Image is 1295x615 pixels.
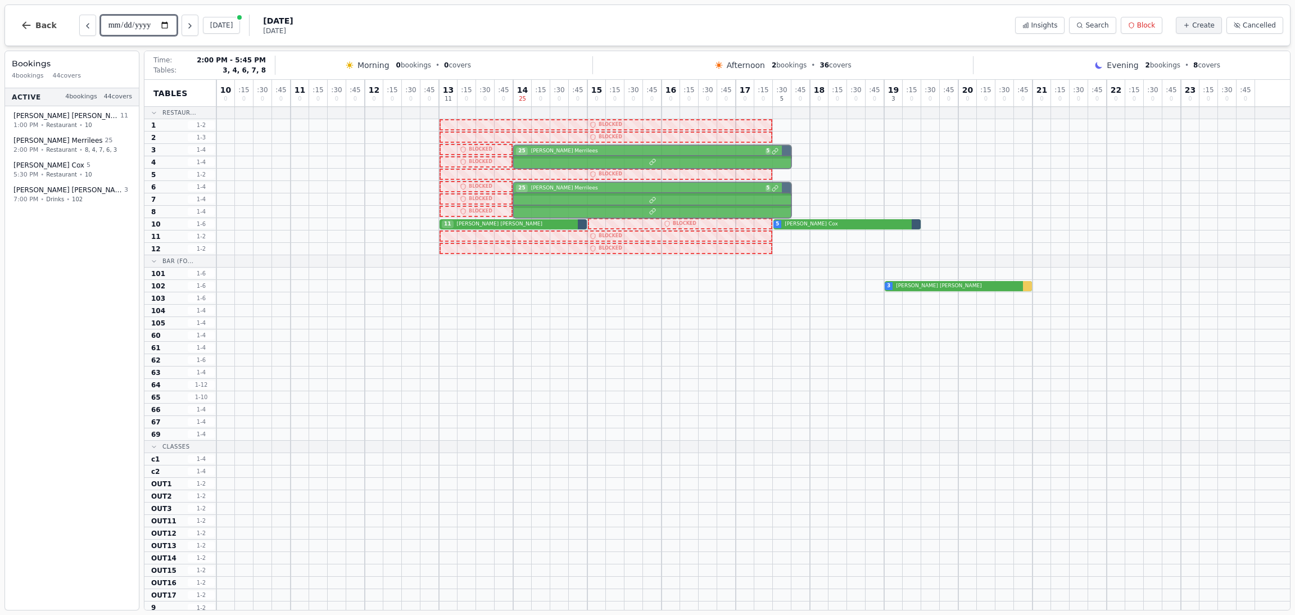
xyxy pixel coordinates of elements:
[819,61,829,69] span: 36
[151,368,161,377] span: 63
[683,87,694,93] span: : 15
[65,92,97,102] span: 4 bookings
[188,517,215,525] span: 1 - 2
[572,87,583,93] span: : 45
[1145,61,1150,69] span: 2
[188,133,215,142] span: 1 - 3
[461,87,472,93] span: : 15
[316,96,320,102] span: 0
[1170,96,1173,102] span: 0
[632,96,635,102] span: 0
[151,381,161,390] span: 64
[162,257,193,265] span: Bar (Fo...
[1107,60,1138,71] span: Evening
[151,492,171,501] span: OUT2
[999,87,1009,93] span: : 30
[391,96,394,102] span: 0
[7,157,137,183] button: [PERSON_NAME] Cox55:30 PM•Restaurant•10
[1003,96,1006,102] span: 0
[702,87,713,93] span: : 30
[943,87,954,93] span: : 45
[151,418,161,427] span: 67
[85,170,92,179] span: 10
[188,504,215,513] span: 1 - 2
[124,186,128,195] span: 3
[687,96,691,102] span: 0
[188,343,215,352] span: 1 - 4
[811,61,815,70] span: •
[85,146,117,154] span: 8, 4, 7, 6, 3
[891,96,895,102] span: 3
[12,92,41,101] span: Active
[396,61,431,70] span: bookings
[13,161,84,170] span: [PERSON_NAME] Cox
[819,61,851,70] span: covers
[46,146,77,154] span: Restaurant
[725,96,728,102] span: 0
[595,96,598,102] span: 0
[442,220,454,228] span: 11
[758,87,768,93] span: : 15
[87,161,90,170] span: 5
[869,87,880,93] span: : 45
[153,56,172,65] span: Time:
[188,604,215,612] span: 1 - 2
[66,195,70,204] span: •
[7,182,137,208] button: [PERSON_NAME] [PERSON_NAME]37:00 PM•Drinks•102
[1207,96,1210,102] span: 0
[576,96,579,102] span: 0
[929,96,932,102] span: 0
[1129,87,1139,93] span: : 15
[257,87,268,93] span: : 30
[762,96,765,102] span: 0
[331,87,342,93] span: : 30
[223,66,266,75] span: 3, 4, 6, 7, 8
[53,71,81,81] span: 44 covers
[263,26,293,35] span: [DATE]
[104,92,132,102] span: 44 covers
[151,566,176,575] span: OUT15
[151,319,165,328] span: 105
[263,15,293,26] span: [DATE]
[776,87,787,93] span: : 30
[628,87,639,93] span: : 30
[220,86,231,94] span: 10
[188,282,215,290] span: 1 - 6
[1226,17,1283,34] button: Cancelled
[1036,86,1047,94] span: 21
[706,96,709,102] span: 0
[721,87,731,93] span: : 45
[151,529,176,538] span: OUT12
[613,96,617,102] span: 0
[35,21,57,29] span: Back
[188,393,215,401] span: 1 - 10
[188,455,215,463] span: 1 - 4
[782,220,908,228] span: [PERSON_NAME] Cox
[966,96,969,102] span: 0
[188,356,215,364] span: 1 - 6
[1092,87,1102,93] span: : 45
[188,319,215,327] span: 1 - 4
[151,232,161,241] span: 11
[799,96,802,102] span: 0
[535,87,546,93] span: : 15
[591,86,602,94] span: 15
[772,61,776,69] span: 2
[238,87,249,93] span: : 15
[151,504,171,513] span: OUT3
[396,61,401,69] span: 0
[888,86,899,94] span: 19
[1017,87,1028,93] span: : 45
[151,121,156,130] span: 1
[1244,96,1247,102] span: 0
[151,467,160,476] span: c2
[151,591,176,600] span: OUT17
[13,136,103,145] span: [PERSON_NAME] Merrilees
[188,418,215,426] span: 1 - 4
[12,12,66,39] button: Back
[502,96,505,102] span: 0
[925,87,935,93] span: : 30
[13,186,122,195] span: [PERSON_NAME] [PERSON_NAME]
[151,578,176,587] span: OUT16
[1111,86,1121,94] span: 22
